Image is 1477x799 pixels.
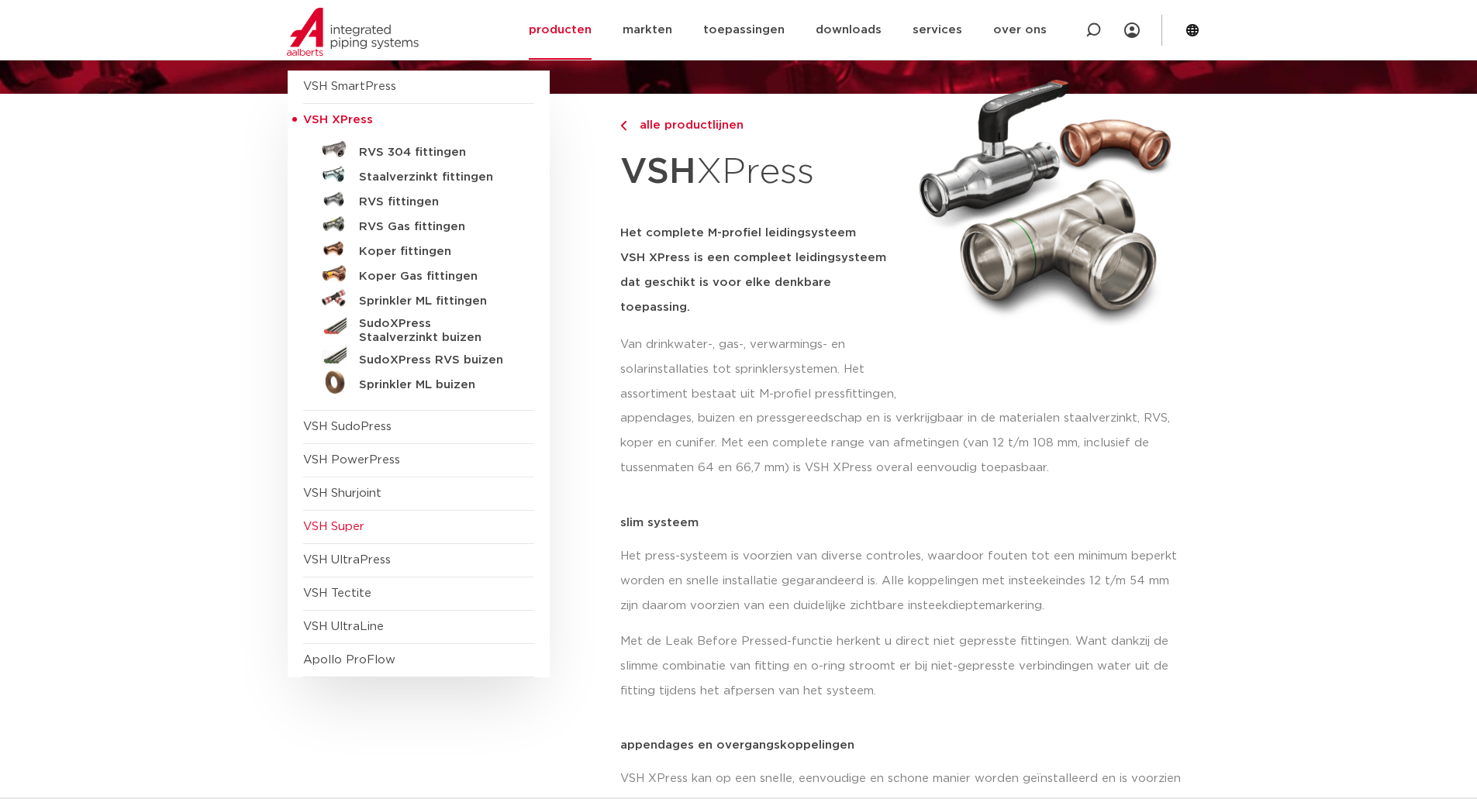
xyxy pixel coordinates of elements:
h5: SudoXPress Staalverzinkt buizen [359,317,512,345]
a: Koper Gas fittingen [303,261,534,286]
a: SudoXPress Staalverzinkt buizen [303,311,534,345]
a: VSH Super [303,521,364,532]
h5: Sprinkler ML fittingen [359,294,512,308]
p: appendages en overgangskoppelingen [620,739,1190,751]
p: appendages, buizen en pressgereedschap en is verkrijgbaar in de materialen staalverzinkt, RVS, ko... [620,406,1190,480]
h5: SudoXPress RVS buizen [359,353,512,367]
h5: Koper Gas fittingen [359,270,512,284]
a: RVS 304 fittingen [303,137,534,162]
p: Van drinkwater-, gas-, verwarmings- en solarinstallaties tot sprinklersystemen. Het assortiment b... [620,332,901,407]
a: Staalverzinkt fittingen [303,162,534,187]
a: Sprinkler ML fittingen [303,286,534,311]
a: VSH UltraLine [303,621,384,632]
a: Apollo ProFlow [303,654,395,666]
a: Koper fittingen [303,236,534,261]
h5: Het complete M-profiel leidingsysteem VSH XPress is een compleet leidingsysteem dat geschikt is v... [620,221,901,320]
a: SudoXPress RVS buizen [303,345,534,370]
a: VSH UltraPress [303,554,391,566]
span: alle productlijnen [630,119,744,131]
h5: Koper fittingen [359,245,512,259]
h5: RVS Gas fittingen [359,220,512,234]
strong: VSH [620,154,696,190]
p: Het press-systeem is voorzien van diverse controles, waardoor fouten tot een minimum beperkt word... [620,544,1190,618]
h5: RVS fittingen [359,195,512,209]
a: VSH SudoPress [303,421,392,432]
h5: Staalverzinkt fittingen [359,170,512,184]
a: Sprinkler ML buizen [303,370,534,394]
a: VSH Shurjoint [303,487,381,499]
p: slim systeem [620,517,1190,529]
h5: RVS 304 fittingen [359,146,512,160]
h5: Sprinkler ML buizen [359,378,512,392]
a: VSH Tectite [303,587,371,599]
h1: XPress [620,143,901,202]
p: Met de Leak Before Pressed-functie herkent u direct niet gepresste fittingen. Want dankzij de sli... [620,629,1190,704]
a: VSH PowerPress [303,454,400,466]
a: RVS Gas fittingen [303,212,534,236]
a: alle productlijnen [620,116,901,135]
img: chevron-right.svg [620,121,626,131]
span: VSH XPress [303,114,373,126]
a: VSH SmartPress [303,81,396,92]
a: RVS fittingen [303,187,534,212]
